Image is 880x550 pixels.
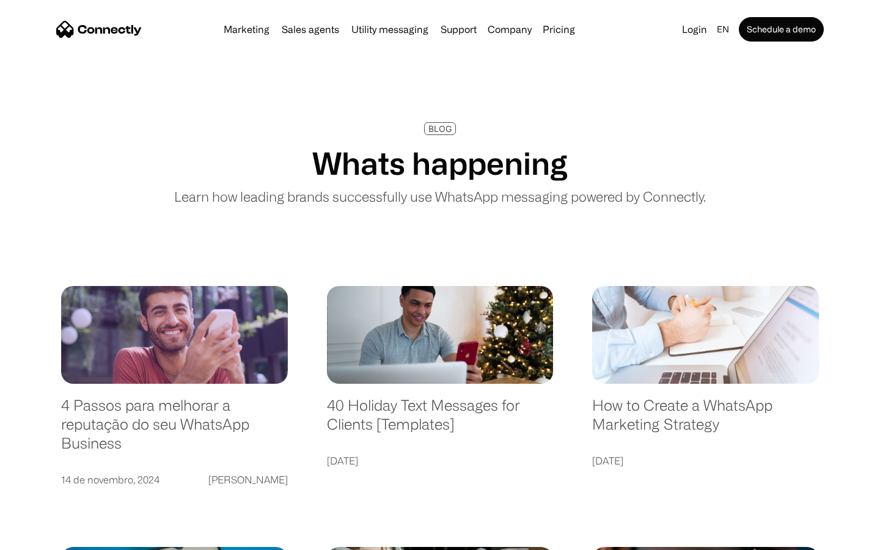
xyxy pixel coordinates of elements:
div: Company [488,21,532,38]
p: Learn how leading brands successfully use WhatsApp messaging powered by Connectly. [174,186,706,207]
div: en [717,21,729,38]
div: en [712,21,736,38]
div: [DATE] [592,452,623,469]
aside: Language selected: English [12,529,73,546]
a: Pricing [538,24,580,34]
div: 14 de novembro, 2024 [61,471,159,488]
a: Login [677,21,712,38]
a: How to Create a WhatsApp Marketing Strategy [592,396,819,446]
a: Marketing [219,24,274,34]
div: [PERSON_NAME] [208,471,288,488]
h1: Whats happening [312,145,568,182]
a: Schedule a demo [739,17,824,42]
div: Company [484,21,535,38]
a: Utility messaging [346,24,433,34]
a: Sales agents [277,24,344,34]
a: home [56,20,142,38]
a: Support [436,24,482,34]
div: BLOG [428,124,452,133]
ul: Language list [24,529,73,546]
a: 40 Holiday Text Messages for Clients [Templates] [327,396,554,446]
div: [DATE] [327,452,358,469]
a: 4 Passos para melhorar a reputação do seu WhatsApp Business [61,396,288,464]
